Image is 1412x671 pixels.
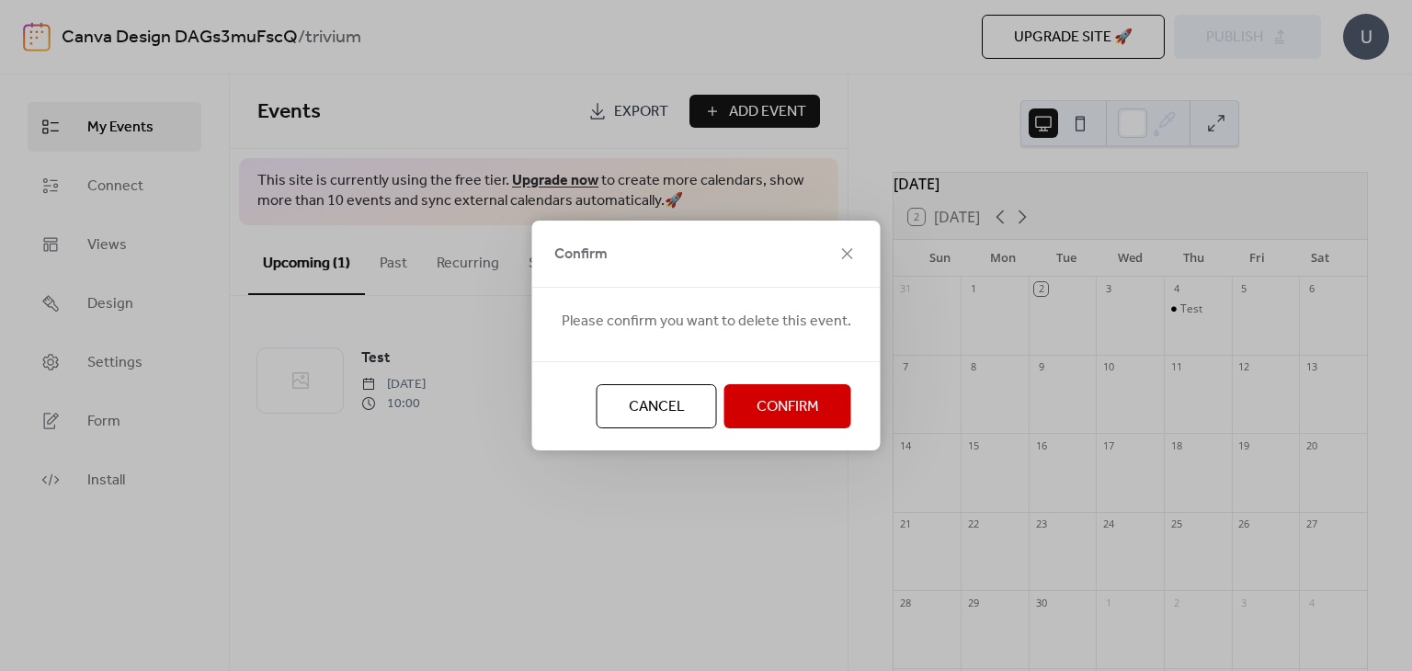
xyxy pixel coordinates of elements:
span: Please confirm you want to delete this event. [562,311,851,333]
span: Confirm [554,244,608,266]
span: Confirm [757,396,819,418]
button: Cancel [597,384,717,428]
button: Confirm [724,384,851,428]
span: Cancel [629,396,685,418]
